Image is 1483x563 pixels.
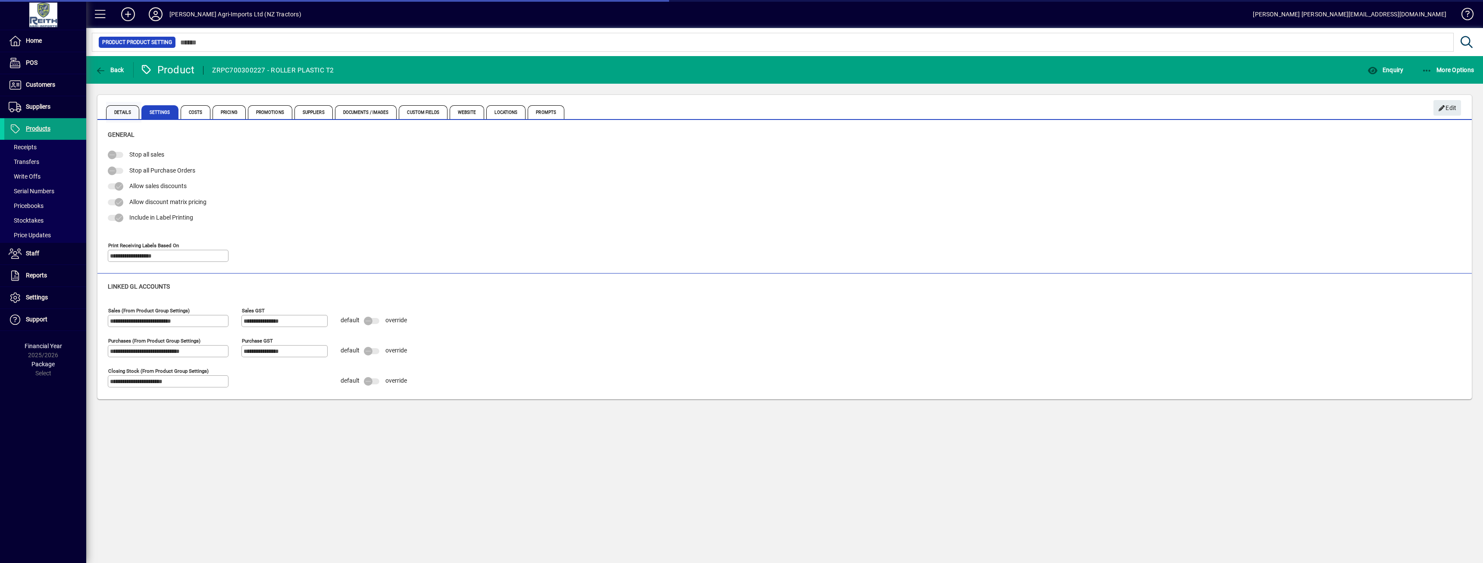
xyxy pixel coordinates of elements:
[140,63,195,77] div: Product
[9,202,44,209] span: Pricebooks
[26,59,38,66] span: POS
[4,140,86,154] a: Receipts
[4,228,86,242] a: Price Updates
[4,213,86,228] a: Stocktakes
[4,74,86,96] a: Customers
[335,105,397,119] span: Documents / Images
[142,6,169,22] button: Profile
[25,343,62,349] span: Financial Year
[1420,62,1477,78] button: More Options
[26,316,47,323] span: Support
[108,242,179,248] mat-label: Print Receiving Labels Based On
[26,125,50,132] span: Products
[294,105,333,119] span: Suppliers
[1253,7,1446,21] div: [PERSON_NAME] [PERSON_NAME][EMAIL_ADDRESS][DOMAIN_NAME]
[26,37,42,44] span: Home
[4,265,86,286] a: Reports
[248,105,292,119] span: Promotions
[129,167,195,174] span: Stop all Purchase Orders
[4,309,86,330] a: Support
[385,377,407,384] span: override
[108,307,190,313] mat-label: Sales (from product group settings)
[1438,101,1457,115] span: Edit
[4,52,86,74] a: POS
[4,184,86,198] a: Serial Numbers
[385,317,407,324] span: override
[4,96,86,118] a: Suppliers
[106,105,139,119] span: Details
[9,144,37,151] span: Receipts
[102,38,172,47] span: Product Product Setting
[341,317,360,324] span: default
[4,30,86,52] a: Home
[4,169,86,184] a: Write Offs
[31,361,55,368] span: Package
[9,158,39,165] span: Transfers
[108,368,209,374] mat-label: Closing stock (from product group settings)
[4,154,86,169] a: Transfers
[1367,66,1403,73] span: Enquiry
[242,337,273,343] mat-label: Purchase GST
[4,243,86,264] a: Staff
[114,6,142,22] button: Add
[9,217,44,224] span: Stocktakes
[1365,62,1405,78] button: Enquiry
[399,105,447,119] span: Custom Fields
[95,66,124,73] span: Back
[129,198,206,205] span: Allow discount matrix pricing
[181,105,211,119] span: Costs
[141,105,178,119] span: Settings
[4,287,86,308] a: Settings
[213,105,246,119] span: Pricing
[26,272,47,279] span: Reports
[26,294,48,301] span: Settings
[450,105,485,119] span: Website
[26,81,55,88] span: Customers
[26,103,50,110] span: Suppliers
[341,377,360,384] span: default
[108,283,170,290] span: Linked GL accounts
[108,131,135,138] span: General
[26,250,39,257] span: Staff
[9,173,41,180] span: Write Offs
[341,347,360,354] span: default
[9,232,51,239] span: Price Updates
[86,62,134,78] app-page-header-button: Back
[242,307,265,313] mat-label: Sales GST
[486,105,526,119] span: Locations
[129,182,187,189] span: Allow sales discounts
[93,62,126,78] button: Back
[212,63,334,77] div: ZRPC700300227 - ROLLER PLASTIC T2
[129,214,193,221] span: Include in Label Printing
[129,151,164,158] span: Stop all sales
[169,7,301,21] div: [PERSON_NAME] Agri-Imports Ltd (NZ Tractors)
[1433,100,1461,116] button: Edit
[528,105,564,119] span: Prompts
[4,198,86,213] a: Pricebooks
[1422,66,1474,73] span: More Options
[108,337,200,343] mat-label: Purchases (from product group settings)
[9,188,54,195] span: Serial Numbers
[385,347,407,354] span: override
[1455,2,1472,30] a: Knowledge Base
